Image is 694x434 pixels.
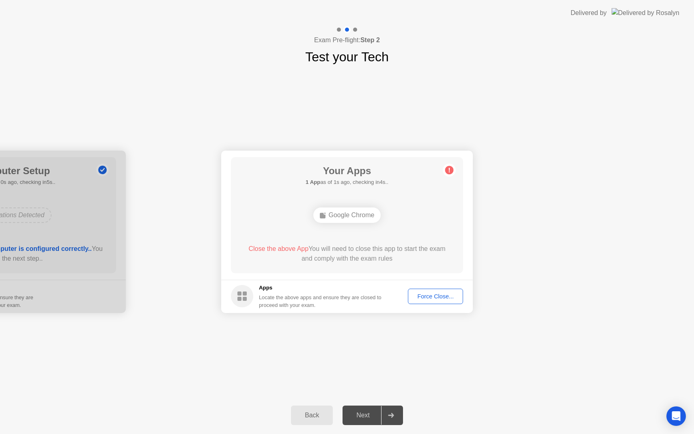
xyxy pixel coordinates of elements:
div: Delivered by [571,8,607,18]
div: You will need to close this app to start the exam and comply with the exam rules [243,244,452,263]
div: Open Intercom Messenger [666,406,686,426]
h5: Apps [259,284,382,292]
h5: as of 1s ago, checking in4s.. [306,178,388,186]
button: Back [291,406,333,425]
img: Delivered by Rosalyn [612,8,679,17]
div: Locate the above apps and ensure they are closed to proceed with your exam. [259,294,382,309]
b: Step 2 [360,37,380,43]
button: Force Close... [408,289,463,304]
button: Next [343,406,403,425]
b: 1 App [306,179,320,185]
div: Google Chrome [313,207,381,223]
h1: Test your Tech [305,47,389,67]
h4: Exam Pre-flight: [314,35,380,45]
div: Back [293,412,330,419]
h1: Your Apps [306,164,388,178]
span: Close the above App [248,245,308,252]
div: Next [345,412,381,419]
div: Force Close... [411,293,460,300]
